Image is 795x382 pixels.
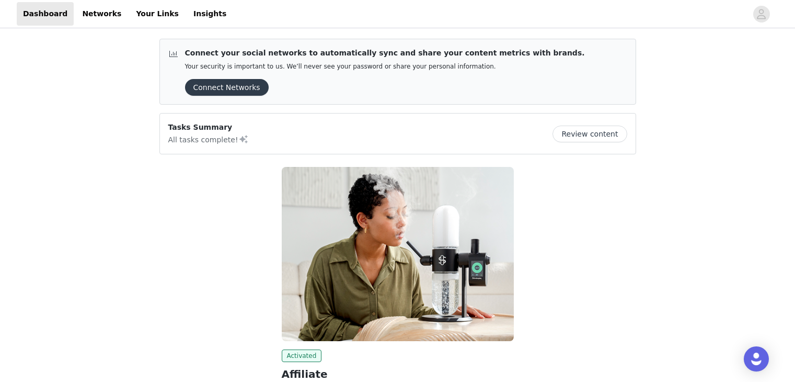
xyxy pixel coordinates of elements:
p: Your security is important to us. We’ll never see your password or share your personal information. [185,63,585,71]
a: Insights [187,2,233,26]
a: Networks [76,2,128,26]
button: Connect Networks [185,79,269,96]
div: Open Intercom Messenger [744,346,769,372]
span: Activated [282,350,322,362]
button: Review content [552,126,627,142]
p: Tasks Summary [168,122,249,133]
p: Connect your social networks to automatically sync and share your content metrics with brands. [185,48,585,59]
p: All tasks complete! [168,133,249,145]
div: avatar [756,6,766,23]
a: Your Links [130,2,185,26]
h2: Affiliate [282,366,514,382]
a: Dashboard [17,2,74,26]
img: Stündenglass [282,167,514,341]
